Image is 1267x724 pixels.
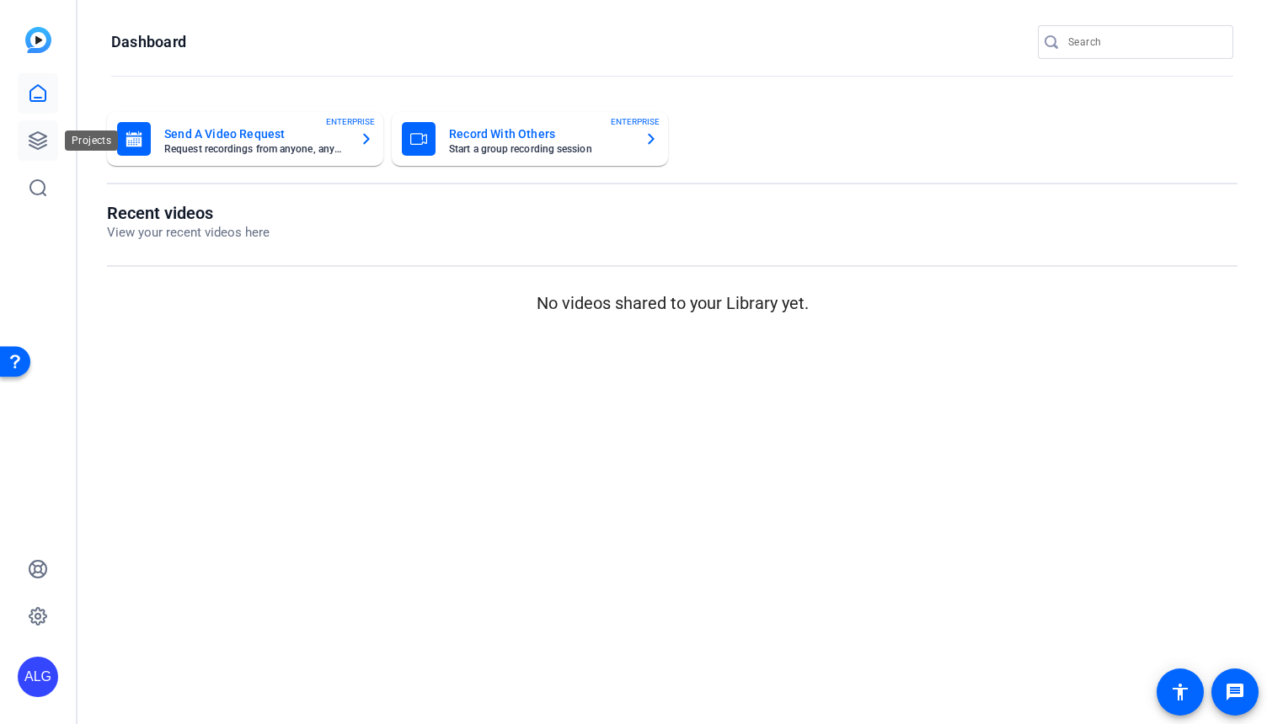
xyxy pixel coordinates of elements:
div: Projects [65,130,118,151]
h1: Recent videos [107,203,270,223]
span: ENTERPRISE [326,115,375,128]
div: ALG [18,657,58,697]
img: blue-gradient.svg [25,27,51,53]
mat-card-title: Send A Video Request [164,124,346,144]
span: ENTERPRISE [611,115,660,128]
h1: Dashboard [111,32,186,52]
button: Send A Video RequestRequest recordings from anyone, anywhereENTERPRISE [107,112,383,166]
button: Record With OthersStart a group recording sessionENTERPRISE [392,112,668,166]
input: Search [1068,32,1220,52]
mat-icon: accessibility [1170,682,1190,702]
mat-icon: message [1225,682,1245,702]
p: View your recent videos here [107,223,270,242]
mat-card-subtitle: Request recordings from anyone, anywhere [164,144,346,154]
mat-card-subtitle: Start a group recording session [449,144,631,154]
mat-card-title: Record With Others [449,124,631,144]
p: No videos shared to your Library yet. [107,290,1238,316]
